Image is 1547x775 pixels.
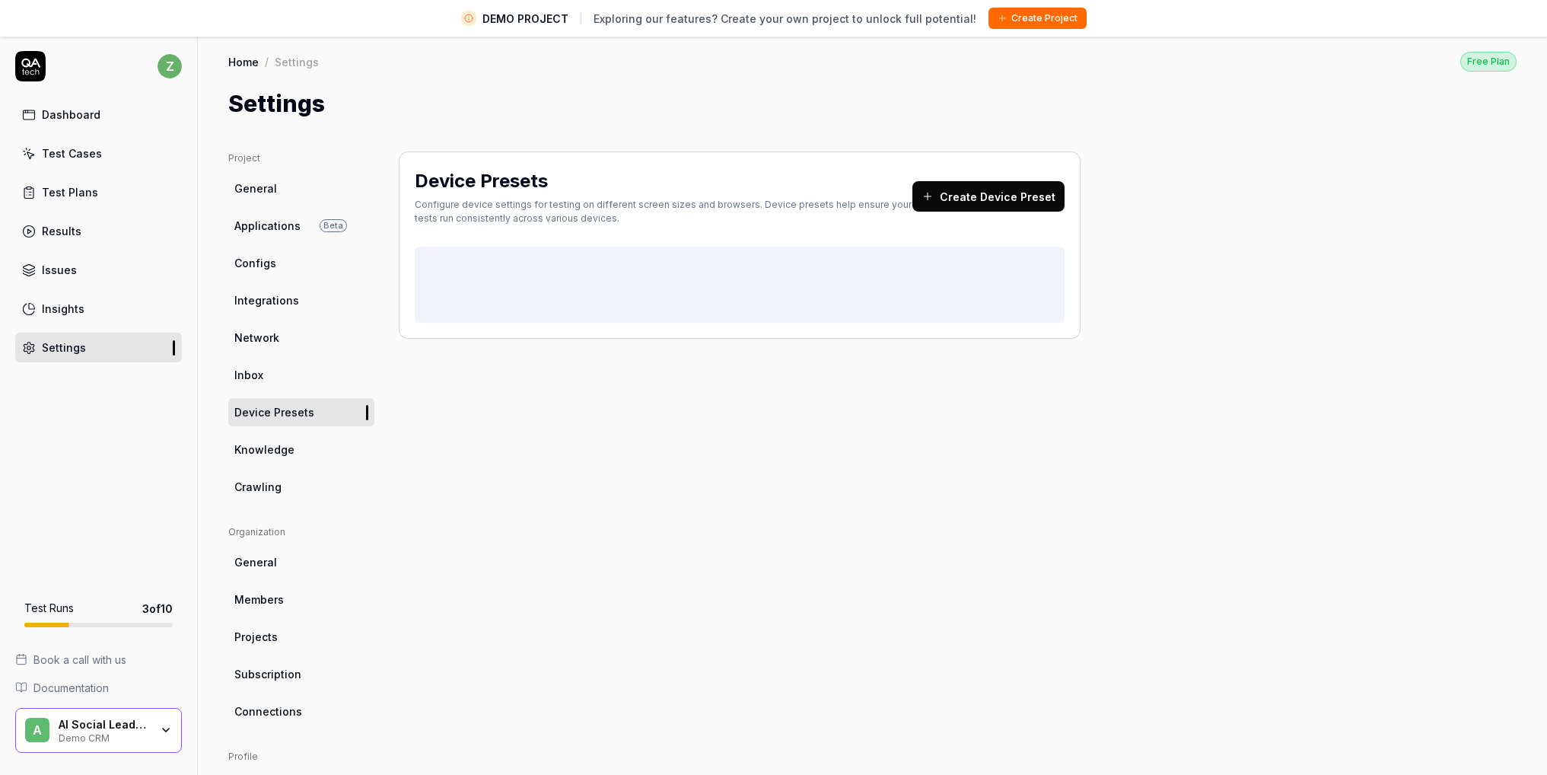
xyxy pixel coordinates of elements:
[228,660,374,688] a: Subscription
[912,181,1065,212] button: Create Device Preset
[228,585,374,614] a: Members
[228,398,374,426] a: Device Presets
[265,54,269,69] div: /
[228,361,374,389] a: Inbox
[228,697,374,726] a: Connections
[1460,51,1517,72] button: Free Plan
[59,731,150,743] div: Demo CRM
[158,54,182,78] span: z
[228,174,374,203] a: General
[15,680,182,696] a: Documentation
[42,262,77,278] div: Issues
[234,255,276,271] span: Configs
[415,198,912,225] div: Configure device settings for testing on different screen sizes and browsers. Device presets help...
[594,11,976,27] span: Exploring our features? Create your own project to unlock full potential!
[228,54,259,69] a: Home
[234,554,277,570] span: General
[228,750,374,764] div: Profile
[228,87,325,121] h1: Settings
[228,435,374,464] a: Knowledge
[275,54,319,69] div: Settings
[15,216,182,246] a: Results
[42,184,98,200] div: Test Plans
[234,367,263,383] span: Inbox
[415,167,548,195] h2: Device Presets
[228,623,374,651] a: Projects
[234,629,278,645] span: Projects
[228,525,374,539] div: Organization
[42,340,86,356] div: Settings
[42,301,84,317] div: Insights
[15,100,182,129] a: Dashboard
[234,442,294,458] span: Knowledge
[234,404,314,420] span: Device Presets
[25,718,49,742] span: A
[42,145,102,161] div: Test Cases
[142,601,173,617] span: 3 of 10
[228,151,374,165] div: Project
[228,324,374,352] a: Network
[33,652,126,668] span: Book a call with us
[988,8,1087,29] button: Create Project
[234,180,277,196] span: General
[228,286,374,314] a: Integrations
[15,708,182,754] button: AAI Social Leads FinderDemo CRM
[228,212,374,240] a: ApplicationsBeta
[234,703,302,719] span: Connections
[15,177,182,207] a: Test Plans
[228,548,374,576] a: General
[234,479,282,495] span: Crawling
[15,294,182,324] a: Insights
[24,601,74,615] h5: Test Runs
[482,11,568,27] span: DEMO PROJECT
[1460,52,1517,72] div: Free Plan
[42,107,100,123] div: Dashboard
[320,219,347,232] span: Beta
[15,652,182,668] a: Book a call with us
[234,592,284,608] span: Members
[228,249,374,277] a: Configs
[234,292,299,308] span: Integrations
[228,473,374,501] a: Crawling
[15,333,182,362] a: Settings
[234,666,301,682] span: Subscription
[234,330,279,346] span: Network
[158,51,182,81] button: z
[15,255,182,285] a: Issues
[59,718,150,732] div: AI Social Leads Finder
[234,218,301,234] span: Applications
[15,139,182,168] a: Test Cases
[42,223,81,239] div: Results
[33,680,109,696] span: Documentation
